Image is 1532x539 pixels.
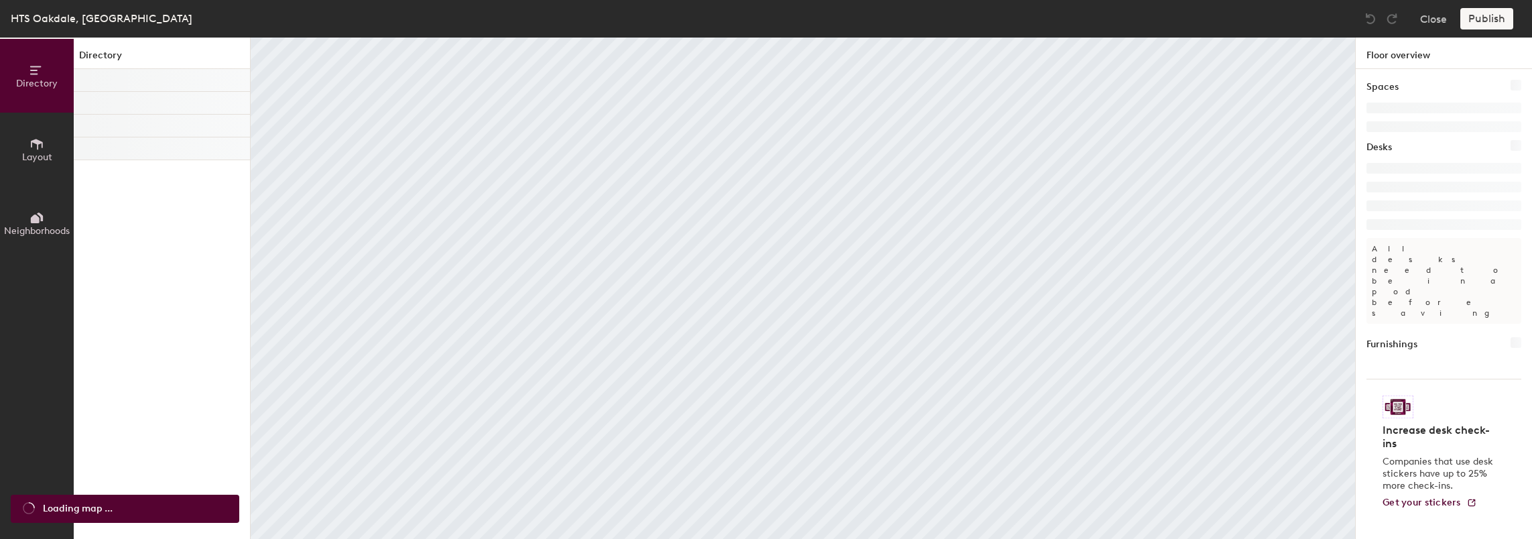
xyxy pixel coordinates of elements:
[1383,497,1477,509] a: Get your stickers
[1385,12,1399,25] img: Redo
[251,38,1355,539] canvas: Map
[1366,238,1521,324] p: All desks need to be in a pod before saving
[1383,497,1461,508] span: Get your stickers
[1366,140,1392,155] h1: Desks
[1420,8,1447,29] button: Close
[1356,38,1532,69] h1: Floor overview
[1383,424,1497,451] h4: Increase desk check-ins
[1383,396,1413,418] img: Sticker logo
[74,48,250,69] h1: Directory
[1383,456,1497,492] p: Companies that use desk stickers have up to 25% more check-ins.
[1366,80,1399,95] h1: Spaces
[1366,337,1417,352] h1: Furnishings
[4,225,70,237] span: Neighborhoods
[16,78,58,89] span: Directory
[43,501,113,516] span: Loading map ...
[1364,12,1377,25] img: Undo
[22,152,52,163] span: Layout
[11,10,192,27] div: HTS Oakdale, [GEOGRAPHIC_DATA]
